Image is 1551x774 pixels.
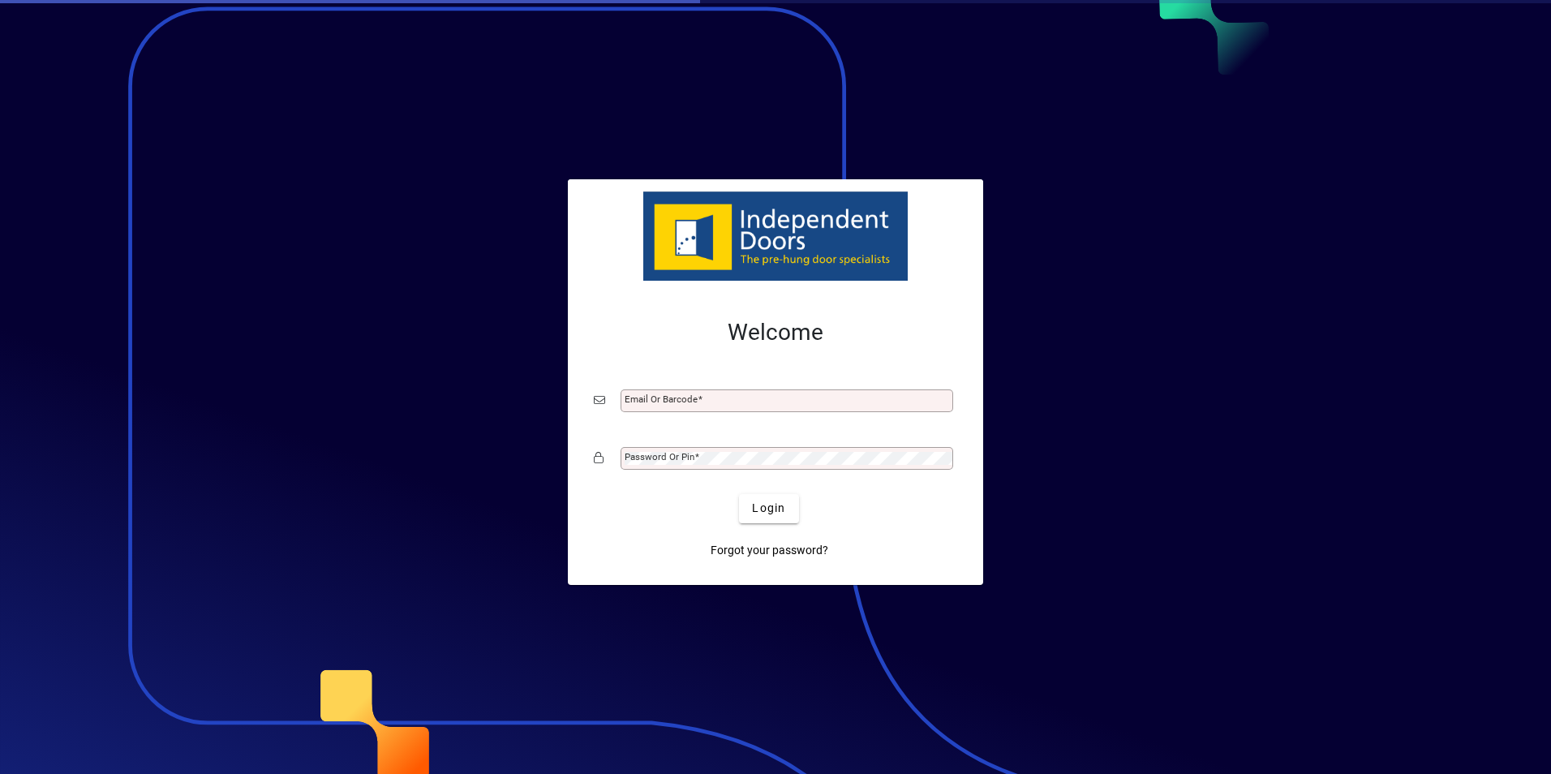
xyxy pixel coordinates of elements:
span: Forgot your password? [711,542,828,559]
mat-label: Password or Pin [625,451,694,462]
button: Login [739,494,798,523]
span: Login [752,500,785,517]
a: Forgot your password? [704,536,835,565]
mat-label: Email or Barcode [625,393,698,405]
h2: Welcome [594,319,957,346]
